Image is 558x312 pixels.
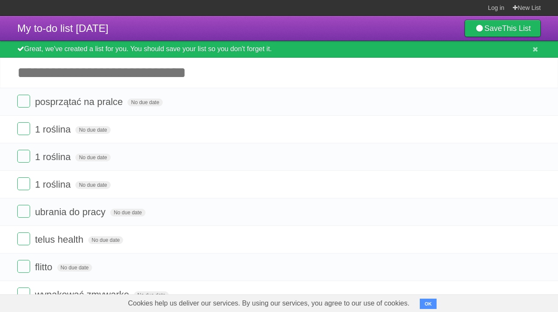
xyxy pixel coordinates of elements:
[17,122,30,135] label: Done
[35,234,86,245] span: telus health
[502,24,531,33] b: This List
[134,291,169,299] span: No due date
[75,181,110,189] span: No due date
[17,177,30,190] label: Done
[35,179,73,190] span: 1 roślina
[35,262,54,272] span: flitto
[119,295,418,312] span: Cookies help us deliver our services. By using our services, you agree to our use of cookies.
[35,96,125,107] span: posprzątać na pralce
[57,264,92,272] span: No due date
[35,151,73,162] span: 1 roślina
[17,232,30,245] label: Done
[75,126,110,134] span: No due date
[17,150,30,163] label: Done
[88,236,123,244] span: No due date
[110,209,145,216] span: No due date
[35,124,73,135] span: 1 roślina
[465,20,541,37] a: SaveThis List
[420,299,437,309] button: OK
[17,95,30,108] label: Done
[127,99,162,106] span: No due date
[35,207,108,217] span: ubrania do pracy
[17,260,30,273] label: Done
[75,154,110,161] span: No due date
[35,289,131,300] span: wypakować zmywarkę
[17,205,30,218] label: Done
[17,287,30,300] label: Done
[17,22,108,34] span: My to-do list [DATE]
